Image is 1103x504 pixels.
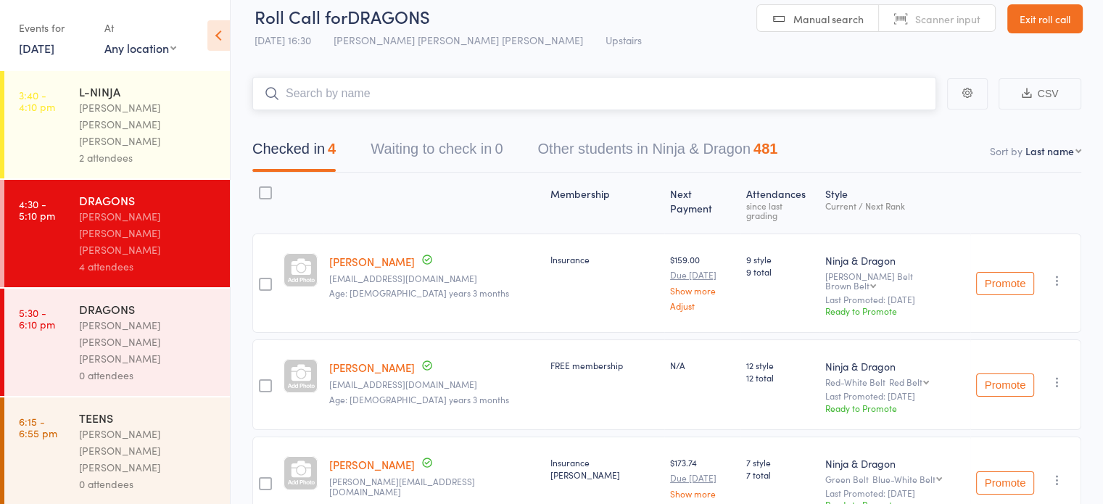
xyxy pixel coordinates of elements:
[670,286,735,295] a: Show more
[915,12,980,26] span: Scanner input
[4,71,230,178] a: 3:40 -4:10 pmL-NINJA[PERSON_NAME] [PERSON_NAME] [PERSON_NAME]2 attendees
[550,359,658,371] div: FREE membership
[79,208,218,258] div: [PERSON_NAME] [PERSON_NAME] [PERSON_NAME]
[664,179,740,227] div: Next Payment
[746,371,814,384] span: 12 total
[255,33,311,47] span: [DATE] 16:30
[670,473,735,483] small: Due [DATE]
[976,373,1034,397] button: Promote
[670,270,735,280] small: Due [DATE]
[371,133,503,172] button: Waiting to check in0
[79,99,218,149] div: [PERSON_NAME] [PERSON_NAME] [PERSON_NAME]
[550,456,658,481] div: Insurance [PERSON_NAME]
[746,456,814,468] span: 7 style
[746,201,814,220] div: since last grading
[329,286,509,299] span: Age: [DEMOGRAPHIC_DATA] years 3 months
[746,468,814,481] span: 7 total
[104,16,176,40] div: At
[19,416,57,439] time: 6:15 - 6:55 pm
[976,272,1034,295] button: Promote
[79,192,218,208] div: DRAGONS
[104,40,176,56] div: Any location
[825,402,964,414] div: Ready to Promote
[537,133,777,172] button: Other students in Ninja & Dragon481
[825,294,964,305] small: Last Promoted: [DATE]
[670,489,735,498] a: Show more
[825,488,964,498] small: Last Promoted: [DATE]
[19,89,55,112] time: 3:40 - 4:10 pm
[347,4,430,28] span: DRAGONS
[545,179,664,227] div: Membership
[329,476,539,497] small: paul@strongconcrete.com.au
[4,289,230,396] a: 5:30 -6:10 pmDRAGONS[PERSON_NAME] [PERSON_NAME] [PERSON_NAME]0 attendees
[252,133,336,172] button: Checked in4
[825,281,869,290] div: Brown Belt
[19,198,55,221] time: 4:30 - 5:10 pm
[990,144,1023,158] label: Sort by
[746,359,814,371] span: 12 style
[329,457,415,472] a: [PERSON_NAME]
[825,305,964,317] div: Ready to Promote
[746,265,814,278] span: 9 total
[79,367,218,384] div: 0 attendees
[825,456,964,471] div: Ninja & Dragon
[825,377,964,387] div: Red-White Belt
[1007,4,1083,33] a: Exit roll call
[79,258,218,275] div: 4 attendees
[740,179,819,227] div: Atten­dances
[825,391,964,401] small: Last Promoted: [DATE]
[495,141,503,157] div: 0
[825,253,964,268] div: Ninja & Dragon
[19,40,54,56] a: [DATE]
[329,273,539,284] small: smitbadai@gmail.com
[79,476,218,492] div: 0 attendees
[825,359,964,373] div: Ninja & Dragon
[79,426,218,476] div: [PERSON_NAME] [PERSON_NAME] [PERSON_NAME]
[670,359,735,371] div: N/A
[819,179,970,227] div: Style
[255,4,347,28] span: Roll Call for
[825,474,964,484] div: Green Belt
[825,201,964,210] div: Current / Next Rank
[79,410,218,426] div: TEENS
[606,33,642,47] span: Upstairs
[825,271,964,290] div: [PERSON_NAME] Belt
[252,77,936,110] input: Search by name
[328,141,336,157] div: 4
[670,253,735,310] div: $159.00
[79,83,218,99] div: L-NINJA
[753,141,777,157] div: 481
[329,254,415,269] a: [PERSON_NAME]
[4,180,230,287] a: 4:30 -5:10 pmDRAGONS[PERSON_NAME] [PERSON_NAME] [PERSON_NAME]4 attendees
[1025,144,1074,158] div: Last name
[19,16,90,40] div: Events for
[746,253,814,265] span: 9 style
[670,301,735,310] a: Adjust
[329,360,415,375] a: [PERSON_NAME]
[550,253,658,265] div: Insurance
[976,471,1034,495] button: Promote
[19,307,55,330] time: 5:30 - 6:10 pm
[329,393,509,405] span: Age: [DEMOGRAPHIC_DATA] years 3 months
[793,12,864,26] span: Manual search
[999,78,1081,110] button: CSV
[888,377,922,387] div: Red Belt
[872,474,935,484] div: Blue-White Belt
[329,379,539,389] small: khansehba@hotmail.com
[79,317,218,367] div: [PERSON_NAME] [PERSON_NAME] [PERSON_NAME]
[334,33,583,47] span: [PERSON_NAME] [PERSON_NAME] [PERSON_NAME]
[79,301,218,317] div: DRAGONS
[79,149,218,166] div: 2 attendees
